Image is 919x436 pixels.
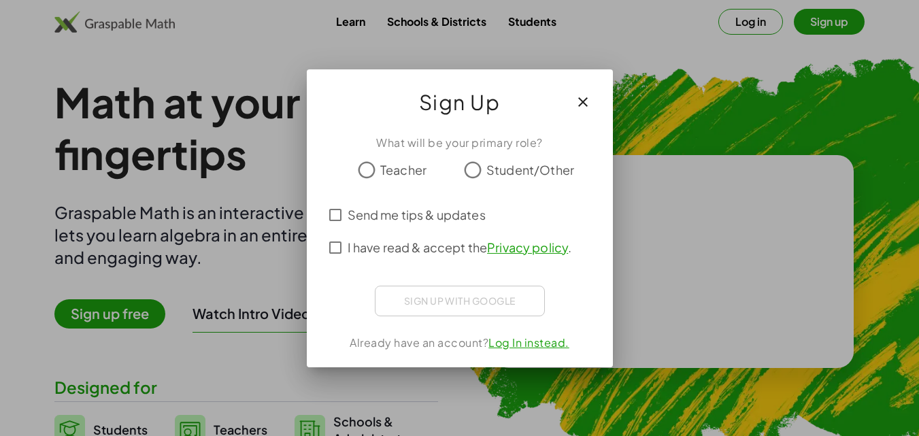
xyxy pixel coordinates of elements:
a: Privacy policy [487,239,568,255]
span: Teacher [380,161,427,179]
span: Sign Up [419,86,501,118]
span: Student/Other [486,161,574,179]
div: What will be your primary role? [323,135,597,151]
span: I have read & accept the . [348,238,572,256]
div: Already have an account? [323,335,597,351]
a: Log In instead. [488,335,569,350]
span: Send me tips & updates [348,205,486,224]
